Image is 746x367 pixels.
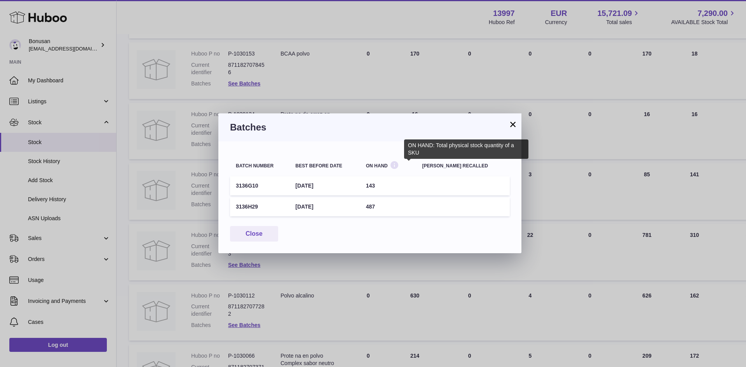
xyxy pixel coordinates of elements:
td: 3136H29 [230,197,289,216]
button: Close [230,226,278,242]
div: ON HAND: Total physical stock quantity of a SKU [404,139,528,159]
td: 143 [360,176,417,195]
div: On Hand [366,161,411,168]
div: [PERSON_NAME] recalled [422,163,504,169]
button: × [508,120,518,129]
div: Batch number [236,163,284,169]
td: 3136G10 [230,176,289,195]
td: [DATE] [289,197,360,216]
div: Best before date [295,163,354,169]
td: 487 [360,197,417,216]
td: [DATE] [289,176,360,195]
h3: Batches [230,121,510,134]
